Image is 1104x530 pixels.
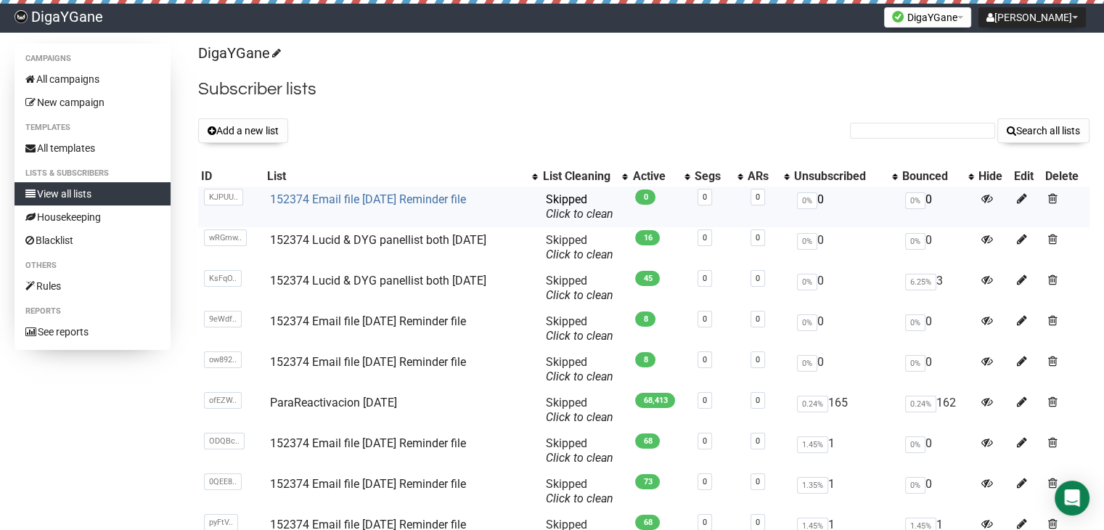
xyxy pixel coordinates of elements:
a: 152374 Lucid & DYG panellist both [DATE] [270,274,486,288]
span: 9eWdf.. [204,311,242,327]
th: List: No sort applied, activate to apply an ascending sort [264,166,540,187]
span: 73 [635,474,660,489]
a: 0 [756,192,760,202]
a: 0 [756,436,760,446]
a: Blacklist [15,229,171,252]
a: 152374 Email file [DATE] Reminder file [270,192,466,206]
a: 0 [756,355,760,364]
span: Skipped [545,192,613,221]
span: 0% [905,233,925,250]
div: Delete [1045,169,1087,184]
span: Skipped [545,396,613,424]
h2: Subscriber lists [198,76,1089,102]
button: DigaYGane [884,7,971,28]
a: All templates [15,136,171,160]
a: Click to clean [545,329,613,343]
span: 8 [635,352,655,367]
span: 0% [905,192,925,209]
td: 0 [899,227,976,268]
span: KsFqO.. [204,270,242,287]
td: 0 [791,349,899,390]
td: 0 [899,431,976,471]
span: Skipped [545,233,613,261]
span: 0QEE8.. [204,473,242,490]
th: Active: No sort applied, activate to apply an ascending sort [629,166,692,187]
span: Skipped [545,314,613,343]
div: Bounced [902,169,961,184]
div: Active [632,169,677,184]
td: 1 [791,471,899,512]
span: 16 [635,230,660,245]
div: List [267,169,526,184]
span: 0% [797,233,817,250]
td: 0 [791,309,899,349]
span: 8 [635,311,655,327]
th: Delete: No sort applied, sorting is disabled [1042,166,1089,187]
span: 0% [797,314,817,331]
li: Others [15,257,171,274]
span: Skipped [545,274,613,302]
td: 0 [899,309,976,349]
a: 0 [703,274,707,283]
a: Click to clean [545,207,613,221]
span: 0 [635,189,655,205]
td: 165 [791,390,899,431]
a: 0 [756,314,760,324]
a: View all lists [15,182,171,205]
span: 0% [905,477,925,494]
span: 0% [905,436,925,453]
th: Bounced: No sort applied, activate to apply an ascending sort [899,166,976,187]
a: 152374 Email file [DATE] Reminder file [270,314,466,328]
span: Skipped [545,355,613,383]
span: 0% [797,274,817,290]
td: 0 [899,471,976,512]
a: Click to clean [545,492,613,505]
span: ofEZW.. [204,392,242,409]
div: Unsubscribed [794,169,885,184]
a: 0 [703,314,707,324]
div: Edit [1014,169,1039,184]
a: New campaign [15,91,171,114]
a: 0 [756,274,760,283]
span: 1.35% [797,477,828,494]
img: favicons [892,11,904,23]
span: 0% [797,355,817,372]
a: 0 [756,477,760,486]
span: Skipped [545,477,613,505]
a: DigaYGane [198,44,279,62]
td: 1 [791,431,899,471]
a: Rules [15,274,171,298]
a: 152374 Lucid & DYG panellist both [DATE] [270,233,486,247]
span: 6.25% [905,274,936,290]
img: f83b26b47af82e482c948364ee7c1d9c [15,10,28,23]
a: 152374 Email file [DATE] Reminder file [270,355,466,369]
th: Unsubscribed: No sort applied, activate to apply an ascending sort [791,166,899,187]
div: ID [201,169,261,184]
a: ParaReactivacion [DATE] [270,396,397,409]
a: Click to clean [545,451,613,465]
td: 162 [899,390,976,431]
td: 0 [899,187,976,227]
a: 0 [756,233,760,242]
span: 0.24% [905,396,936,412]
a: Click to clean [545,248,613,261]
a: See reports [15,320,171,343]
span: wRGmw.. [204,229,247,246]
span: 45 [635,271,660,286]
th: Edit: No sort applied, sorting is disabled [1011,166,1042,187]
li: Campaigns [15,50,171,68]
span: 0.24% [797,396,828,412]
button: [PERSON_NAME] [978,7,1086,28]
span: KJPUU.. [204,189,243,205]
a: Click to clean [545,410,613,424]
button: Add a new list [198,118,288,143]
td: 0 [791,227,899,268]
button: Search all lists [997,118,1089,143]
div: Hide [978,169,1009,184]
span: 68 [635,433,660,449]
li: Reports [15,303,171,320]
a: Housekeeping [15,205,171,229]
span: 68,413 [635,393,675,408]
a: 0 [703,396,707,405]
a: 0 [756,396,760,405]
